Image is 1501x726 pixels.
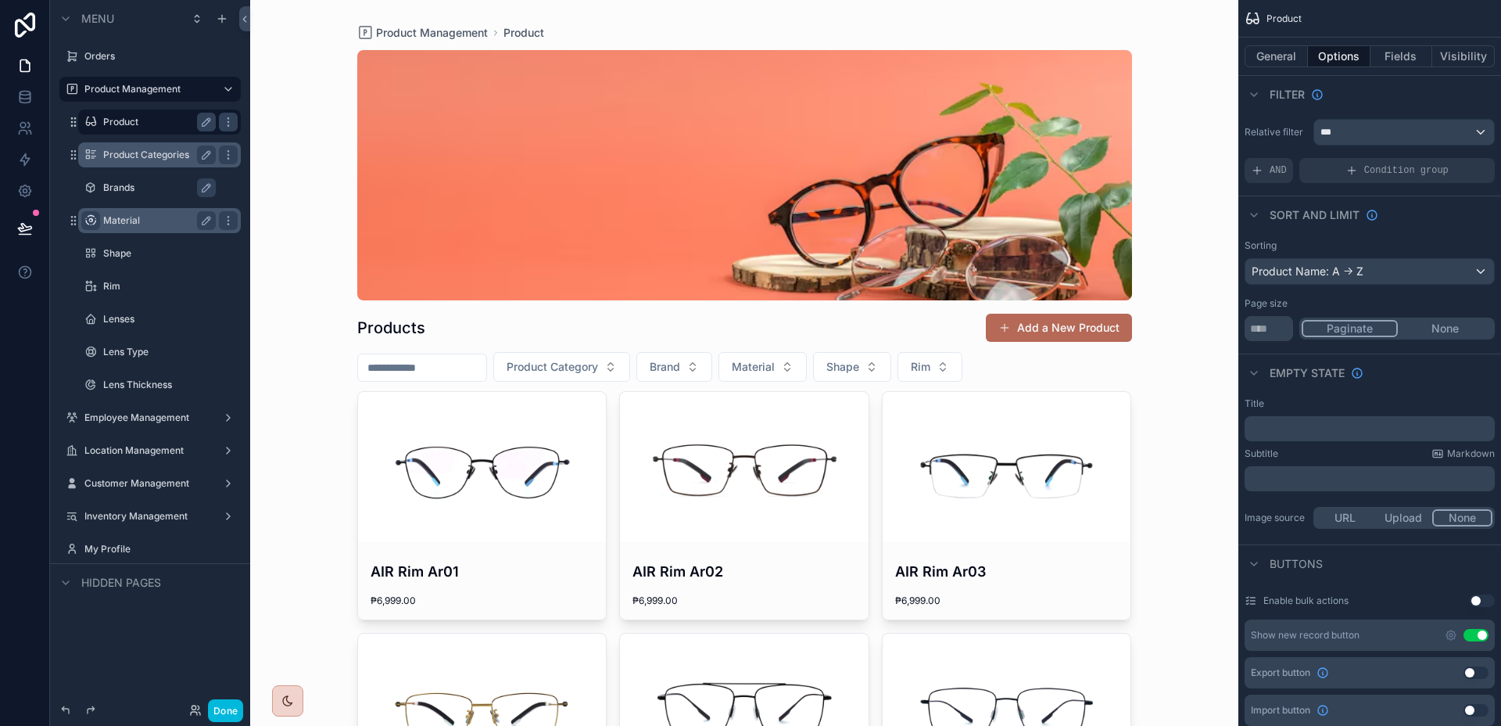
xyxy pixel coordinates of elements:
[1245,397,1264,410] label: Title
[1266,13,1302,25] span: Product
[1398,320,1492,337] button: None
[1270,164,1287,177] span: AND
[103,379,231,391] label: Lens Thickness
[1270,556,1323,572] span: Buttons
[1245,512,1307,524] label: Image source
[1270,207,1359,223] span: Sort And Limit
[1270,87,1305,102] span: Filter
[103,116,210,128] label: Product
[103,214,210,227] label: Material
[1432,509,1492,527] button: None
[1316,509,1374,527] button: URL
[1245,416,1495,441] div: scrollable content
[1302,320,1398,337] button: Paginate
[1251,667,1310,679] span: Export button
[1245,239,1277,252] label: Sorting
[1308,45,1370,67] button: Options
[84,444,210,457] label: Location Management
[103,313,231,325] label: Lenses
[81,575,161,591] span: Hidden pages
[1245,45,1308,67] button: General
[1447,447,1495,460] span: Markdown
[1370,45,1433,67] button: Fields
[103,149,210,161] label: Product Categories
[81,11,114,27] span: Menu
[1245,126,1307,138] label: Relative filter
[1432,45,1495,67] button: Visibility
[1245,259,1494,284] div: Product Name: A -> Z
[208,699,243,722] button: Done
[84,50,231,63] label: Orders
[84,510,210,523] label: Inventory Management
[1431,447,1495,460] a: Markdown
[1245,258,1495,285] button: Product Name: A -> Z
[103,181,231,194] label: Brands
[1245,466,1495,491] div: scrollable content
[103,280,231,293] label: Rim
[1374,509,1433,527] button: Upload
[1245,447,1278,460] label: Subtitle
[1263,595,1349,607] label: Enable bulk actions
[103,346,231,358] label: Lens Type
[1270,365,1345,381] span: Empty state
[1245,297,1288,310] label: Page size
[84,477,210,490] label: Customer Management
[1251,629,1359,642] div: Show new record button
[1364,164,1449,177] span: Condition group
[84,412,210,424] label: Employee Management
[103,247,231,260] label: Shape
[84,83,210,95] label: Product Management
[84,543,231,555] label: My Profile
